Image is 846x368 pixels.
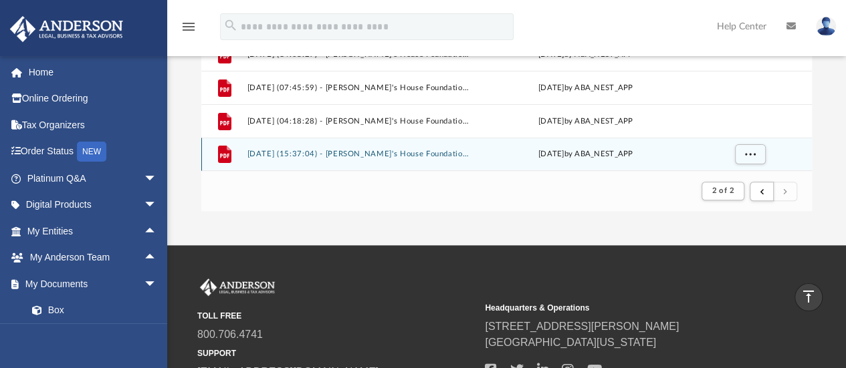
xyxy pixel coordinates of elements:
button: [DATE] (15:37:04) - [PERSON_NAME]'s House Foundation - Mail from Sunoco Business Fleet.pdf [247,150,469,159]
div: [DATE] by ABA_NEST_APP [475,148,697,160]
span: arrow_drop_down [144,192,171,219]
a: My Entitiesarrow_drop_up [9,218,177,244]
small: TOLL FREE [197,310,475,322]
button: [DATE] (04:18:28) - [PERSON_NAME]'s House Foundation - Mail.pdf [247,117,469,126]
a: Platinum Q&Aarrow_drop_down [9,165,177,192]
div: [DATE] by ABA_NEST_APP [475,82,697,94]
img: User Pic [816,17,836,36]
i: vertical_align_top [801,289,817,305]
span: arrow_drop_down [144,165,171,192]
a: My Anderson Teamarrow_drop_up [9,244,171,271]
small: Headquarters & Operations [485,302,763,314]
button: More options [734,144,765,164]
a: [STREET_ADDRESS][PERSON_NAME] [485,321,679,332]
small: SUPPORT [197,347,475,359]
a: 800.706.4741 [197,329,263,340]
div: NEW [77,142,106,162]
a: My Documentsarrow_drop_down [9,270,171,297]
a: Tax Organizers [9,112,177,138]
span: arrow_drop_up [144,244,171,272]
a: menu [181,25,197,35]
a: Online Ordering [9,85,177,112]
i: menu [181,19,197,35]
a: Home [9,59,177,85]
a: Box [19,297,164,324]
a: [GEOGRAPHIC_DATA][US_STATE] [485,337,656,348]
img: Anderson Advisors Platinum Portal [197,279,278,296]
span: arrow_drop_down [144,270,171,298]
button: [DATE] (07:45:59) - [PERSON_NAME]'s House Foundation - Mail from [PERSON_NAME].pdf [247,83,469,92]
span: 2 of 2 [712,187,734,194]
a: Digital Productsarrow_drop_down [9,192,177,218]
div: [DATE] by ABA_NEST_APP [475,116,697,128]
img: Anderson Advisors Platinum Portal [6,16,127,42]
button: 2 of 2 [702,182,744,200]
a: vertical_align_top [795,283,823,311]
i: search [223,18,238,33]
a: Order StatusNEW [9,138,177,166]
span: arrow_drop_up [144,218,171,245]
